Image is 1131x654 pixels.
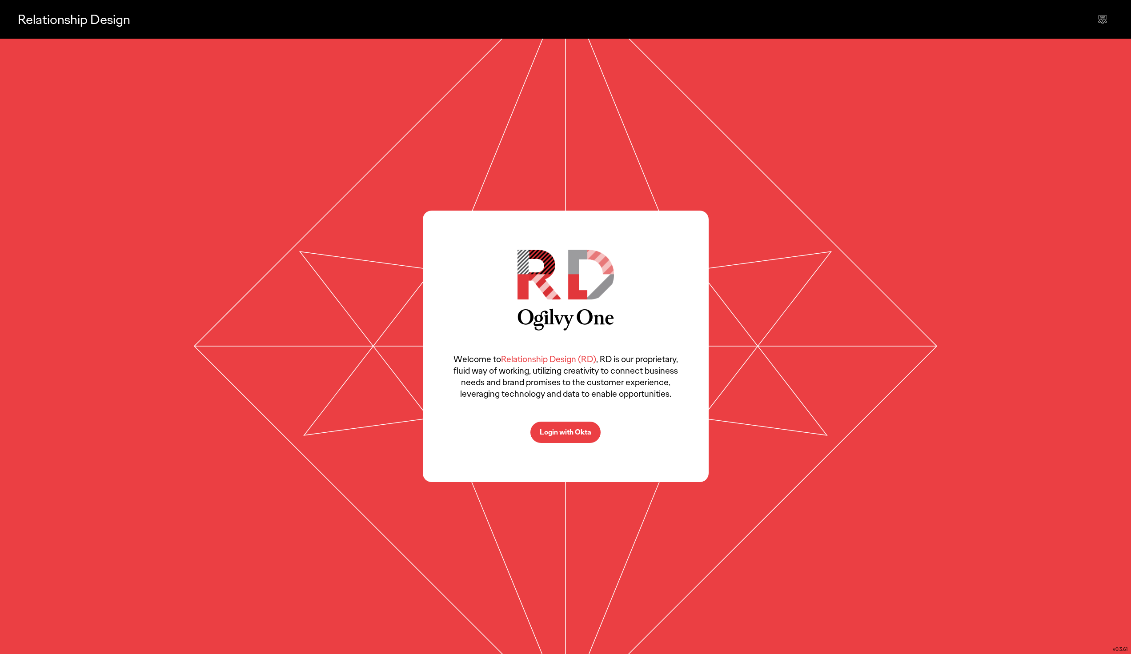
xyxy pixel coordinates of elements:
[18,10,130,28] p: Relationship Design
[1092,9,1113,30] div: Send feedback
[540,429,591,436] p: Login with Okta
[501,353,596,365] span: Relationship Design (RD)
[530,422,601,443] button: Login with Okta
[517,250,614,299] img: RD Logo
[449,353,682,399] p: Welcome to , RD is our proprietary, fluid way of working, utilizing creativity to connect busines...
